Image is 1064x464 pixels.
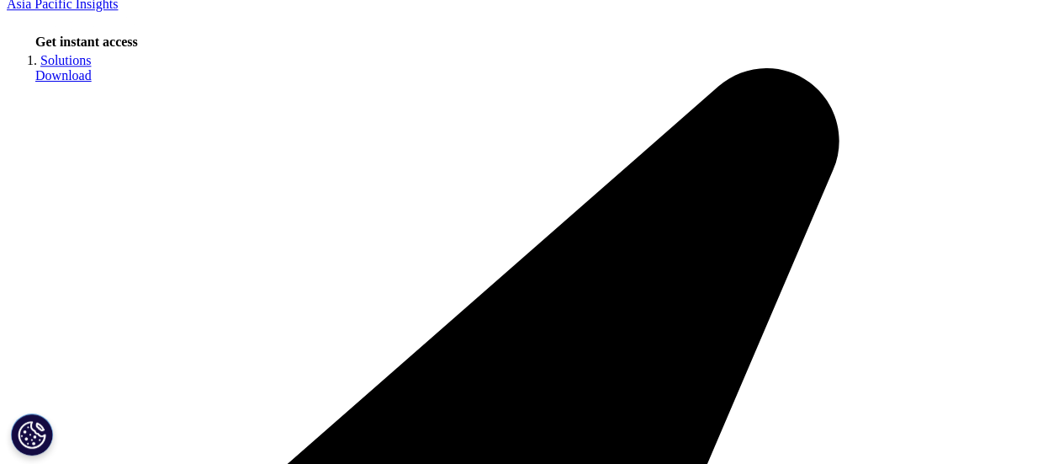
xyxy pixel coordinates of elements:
button: Cookies Settings [11,413,53,456]
img: IQVIA Healthcare Information Technology and Pharma Clinical Research Company [7,12,141,36]
h4: Get instant access [35,35,443,50]
a: Download [35,68,92,83]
